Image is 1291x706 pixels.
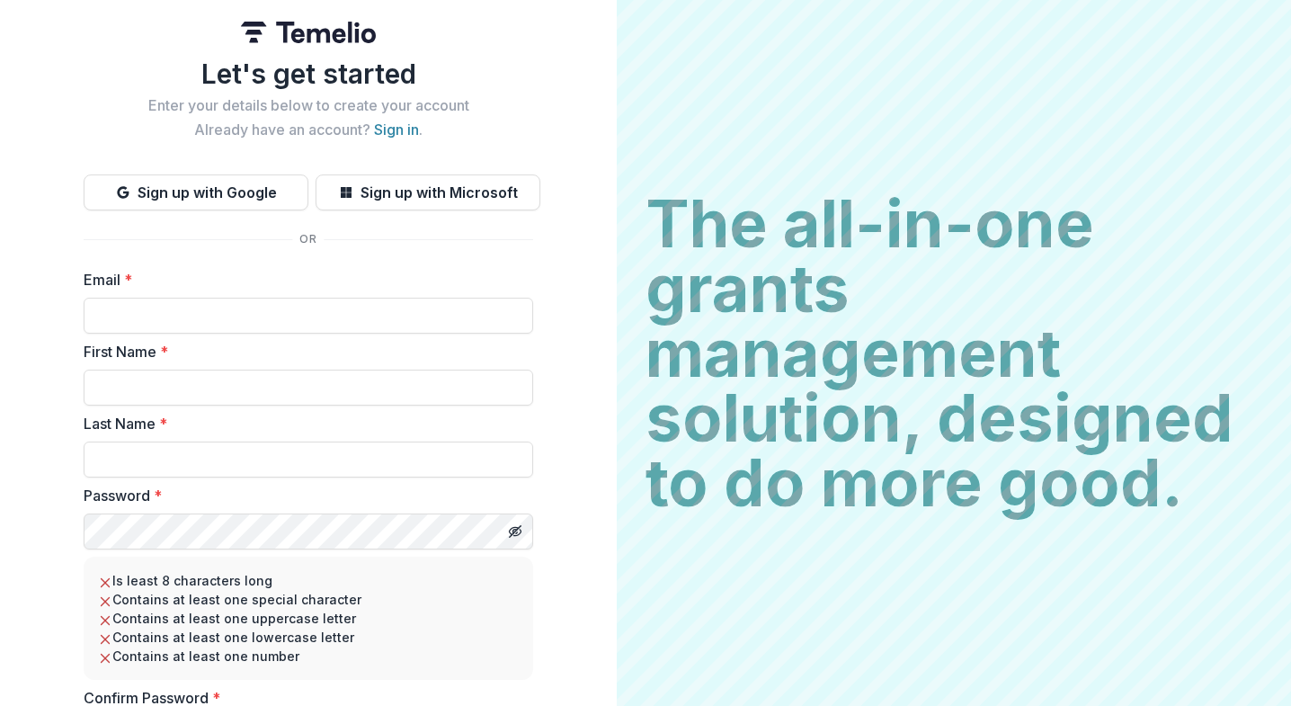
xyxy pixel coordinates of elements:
[98,628,519,647] li: Contains at least one lowercase letter
[84,174,308,210] button: Sign up with Google
[84,341,522,362] label: First Name
[316,174,540,210] button: Sign up with Microsoft
[374,121,419,139] a: Sign in
[84,58,533,90] h1: Let's get started
[84,97,533,114] h2: Enter your details below to create your account
[84,485,522,506] label: Password
[84,269,522,290] label: Email
[98,590,519,609] li: Contains at least one special character
[98,647,519,666] li: Contains at least one number
[241,22,376,43] img: Temelio
[98,571,519,590] li: Is least 8 characters long
[84,413,522,434] label: Last Name
[98,609,519,628] li: Contains at least one uppercase letter
[501,517,530,546] button: Toggle password visibility
[84,121,533,139] h2: Already have an account? .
